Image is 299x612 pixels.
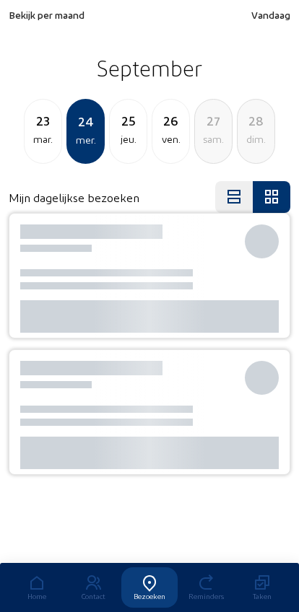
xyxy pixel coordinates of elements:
div: mar. [25,131,61,148]
div: 26 [152,110,189,131]
a: Reminders [178,567,234,608]
div: sam. [195,131,232,148]
div: mer. [68,131,103,149]
div: 25 [110,110,147,131]
div: dim. [238,131,274,148]
div: ven. [152,131,189,148]
div: 28 [238,110,274,131]
div: 27 [195,110,232,131]
div: 24 [68,111,103,131]
div: Taken [234,592,290,600]
a: Contact [65,567,121,608]
div: Home [9,592,65,600]
h2: September [9,50,290,86]
div: Contact [65,592,121,600]
h4: Mijn dagelijkse bezoeken [9,191,139,204]
div: jeu. [110,131,147,148]
a: Home [9,567,65,608]
div: Bezoeken [121,592,178,600]
span: Bekijk per maand [9,9,84,21]
div: 23 [25,110,61,131]
span: Vandaag [251,9,290,21]
a: Taken [234,567,290,608]
a: Bezoeken [121,567,178,608]
div: Reminders [178,592,234,600]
